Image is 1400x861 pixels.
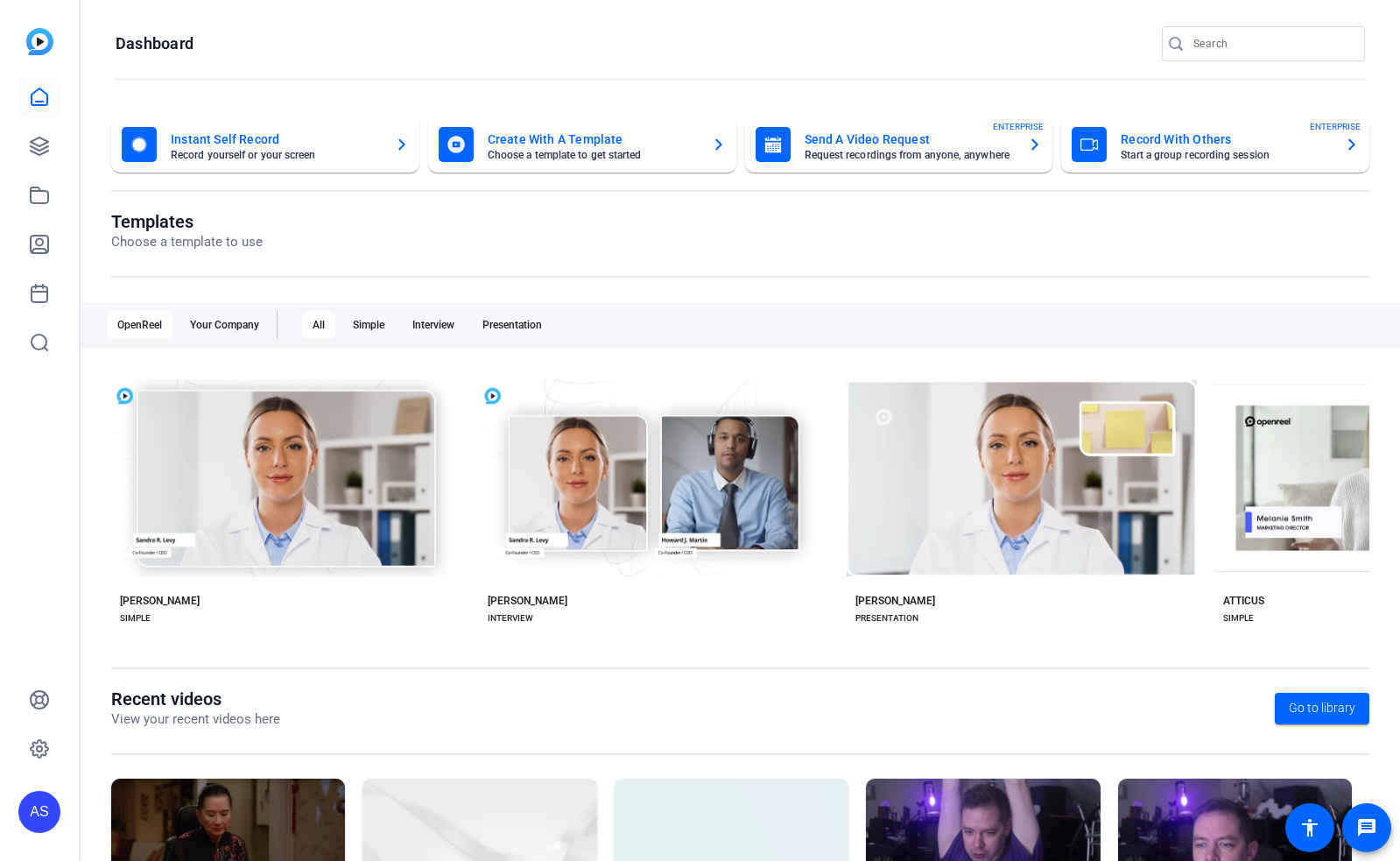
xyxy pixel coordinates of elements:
[179,311,270,339] div: Your Company
[855,611,918,625] div: PRESENTATION
[120,594,200,608] div: [PERSON_NAME]
[171,129,381,150] mat-card-title: Instant Self Record
[805,129,1015,150] mat-card-title: Send A Video Request
[745,116,1053,173] button: Send A Video RequestRequest recordings from anyone, anywhereENTERPRISE
[402,311,465,339] div: Interview
[488,594,567,608] div: [PERSON_NAME]
[1193,33,1351,54] input: Search
[1275,693,1369,724] a: Go to library
[107,311,172,339] div: OpenReel
[1223,594,1264,608] div: ATTICUS
[805,150,1015,160] mat-card-subtitle: Request recordings from anyone, anywhere
[111,211,263,232] h1: Templates
[1121,129,1331,150] mat-card-title: Record With Others
[993,120,1044,133] span: ENTERPRISE
[1356,817,1377,838] mat-icon: message
[472,311,552,339] div: Presentation
[111,232,263,252] p: Choose a template to use
[111,709,280,730] p: View your recent videos here
[342,311,395,339] div: Simple
[488,150,698,160] mat-card-subtitle: Choose a template to get started
[488,611,533,625] div: INTERVIEW
[1289,699,1355,717] span: Go to library
[428,116,736,173] button: Create With A TemplateChoose a template to get started
[1121,150,1331,160] mat-card-subtitle: Start a group recording session
[302,311,335,339] div: All
[116,33,193,54] h1: Dashboard
[111,116,419,173] button: Instant Self RecordRecord yourself or your screen
[111,688,280,709] h1: Recent videos
[1299,817,1320,838] mat-icon: accessibility
[1310,120,1361,133] span: ENTERPRISE
[171,150,381,160] mat-card-subtitle: Record yourself or your screen
[1061,116,1369,173] button: Record With OthersStart a group recording sessionENTERPRISE
[18,791,60,833] div: AS
[120,611,151,625] div: SIMPLE
[855,594,935,608] div: [PERSON_NAME]
[1223,611,1254,625] div: SIMPLE
[488,129,698,150] mat-card-title: Create With A Template
[26,28,53,55] img: blue-gradient.svg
